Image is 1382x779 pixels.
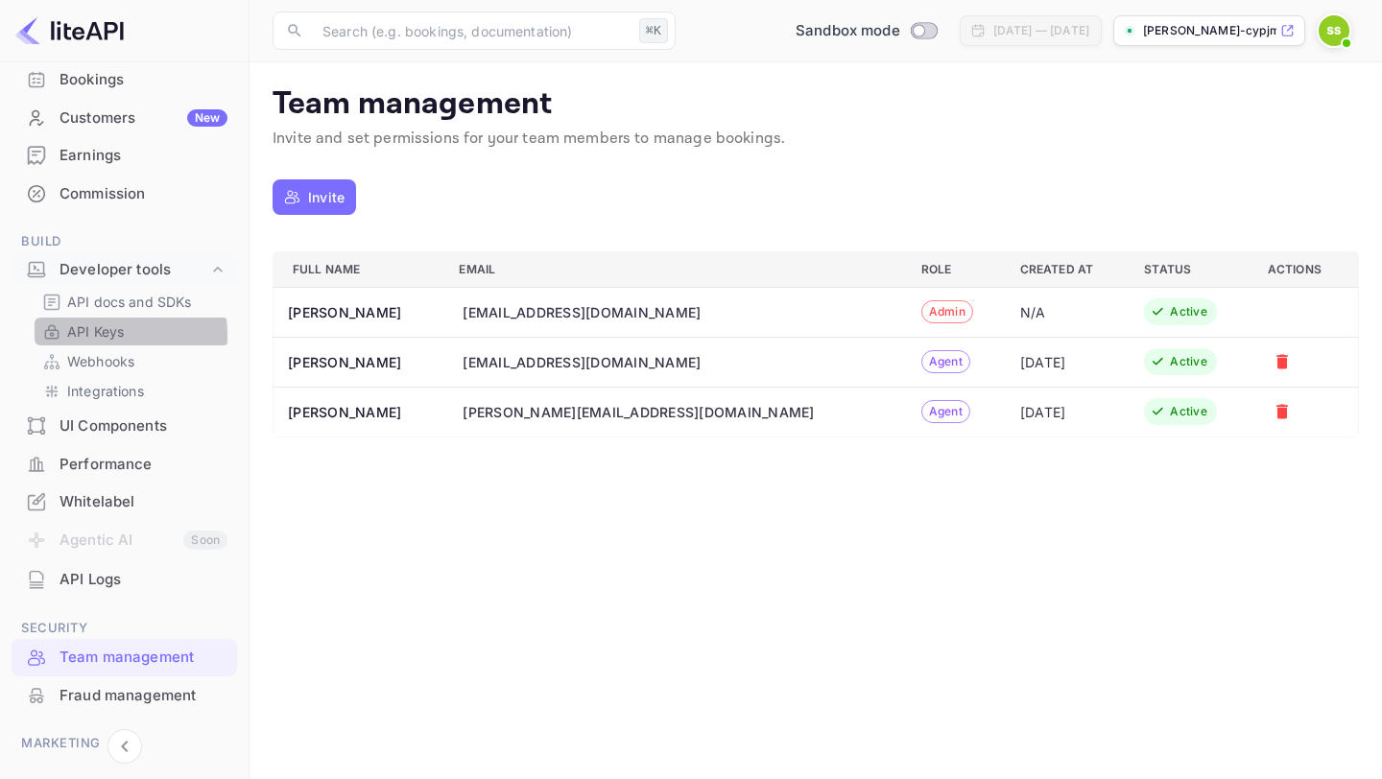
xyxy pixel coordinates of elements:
[274,337,444,387] th: [PERSON_NAME]
[60,685,227,707] div: Fraud management
[1143,22,1276,39] p: [PERSON_NAME]-cypjm....
[12,231,237,252] span: Build
[12,484,237,521] div: Whitelabel
[67,381,144,401] p: Integrations
[1170,403,1207,420] div: Active
[308,187,345,207] p: Invite
[274,287,444,337] th: [PERSON_NAME]
[67,292,192,312] p: API docs and SDKs
[12,100,237,137] div: CustomersNew
[796,20,900,42] span: Sandbox mode
[107,729,142,764] button: Collapse navigation
[12,100,237,135] a: CustomersNew
[273,179,356,215] button: Invite
[1020,352,1114,372] div: [DATE]
[1020,302,1114,322] div: N/A
[463,352,701,372] div: [EMAIL_ADDRESS][DOMAIN_NAME]
[60,569,227,591] div: API Logs
[443,251,905,287] th: Email
[1170,353,1207,370] div: Active
[187,109,227,127] div: New
[1252,251,1359,287] th: Actions
[60,259,208,281] div: Developer tools
[273,85,1359,124] p: Team management
[42,292,222,312] a: API docs and SDKs
[35,377,229,405] div: Integrations
[922,403,969,420] span: Agent
[60,415,227,437] div: UI Components
[60,145,227,167] div: Earnings
[12,639,237,676] div: Team management
[273,128,1359,151] p: Invite and set permissions for your team members to manage bookings.
[12,137,237,173] a: Earnings
[60,454,227,476] div: Performance
[463,302,701,322] div: [EMAIL_ADDRESS][DOMAIN_NAME]
[311,12,631,50] input: Search (e.g. bookings, documentation)
[15,15,124,46] img: LiteAPI logo
[60,183,227,205] div: Commission
[12,561,237,597] a: API Logs
[35,347,229,375] div: Webhooks
[12,137,237,175] div: Earnings
[1170,303,1207,320] div: Active
[12,677,237,715] div: Fraud management
[463,402,814,422] div: [PERSON_NAME][EMAIL_ADDRESS][DOMAIN_NAME]
[1005,251,1130,287] th: Created At
[12,639,237,674] a: Team management
[12,446,237,484] div: Performance
[639,18,668,43] div: ⌘K
[906,251,1005,287] th: Role
[12,733,237,754] span: Marketing
[788,20,944,42] div: Switch to Production mode
[12,408,237,443] a: UI Components
[60,647,227,669] div: Team management
[67,351,134,371] p: Webhooks
[12,446,237,482] a: Performance
[12,253,237,287] div: Developer tools
[274,251,444,287] th: Full name
[12,408,237,445] div: UI Components
[922,353,969,370] span: Agent
[35,318,229,345] div: API Keys
[12,484,237,519] a: Whitelabel
[1020,402,1114,422] div: [DATE]
[12,61,237,99] div: Bookings
[42,351,222,371] a: Webhooks
[1319,15,1349,46] img: Sudhir Sundrani
[35,288,229,316] div: API docs and SDKs
[60,69,227,91] div: Bookings
[12,618,237,639] span: Security
[12,61,237,97] a: Bookings
[273,251,1359,437] table: a dense table
[922,303,972,320] span: Admin
[12,176,237,213] div: Commission
[274,387,444,437] th: [PERSON_NAME]
[12,561,237,599] div: API Logs
[42,321,222,342] a: API Keys
[993,22,1089,39] div: [DATE] — [DATE]
[42,381,222,401] a: Integrations
[60,107,227,130] div: Customers
[60,491,227,513] div: Whitelabel
[12,176,237,211] a: Commission
[12,677,237,713] a: Fraud management
[67,321,124,342] p: API Keys
[1129,251,1252,287] th: Status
